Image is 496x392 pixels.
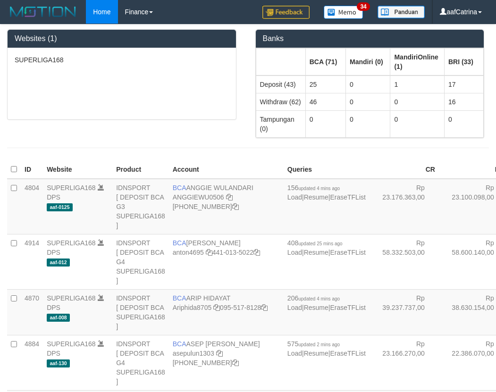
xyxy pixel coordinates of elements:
td: Tampungan (0) [256,110,305,137]
td: Withdraw (62) [256,93,305,110]
a: Load [287,350,302,357]
a: Copy Ariphida8705 to clipboard [213,304,220,311]
img: Feedback.jpg [262,6,310,19]
th: Group: activate to sort column ascending [345,48,390,75]
span: aaf-0125 [47,203,73,211]
span: | | [287,239,366,256]
a: Copy anton4695 to clipboard [206,249,212,256]
a: EraseTFList [330,193,365,201]
td: Rp 23.166.270,00 [370,335,439,390]
span: 34 [357,2,370,11]
a: Copy ANGGIEWU0506 to clipboard [226,193,233,201]
span: BCA [173,340,186,348]
span: | | [287,294,366,311]
td: ASEP [PERSON_NAME] [PHONE_NUMBER] [169,335,284,390]
td: 4884 [21,335,43,390]
img: MOTION_logo.png [7,5,79,19]
a: anton4695 [173,249,204,256]
td: ANGGIE WULANDARI [PHONE_NUMBER] [169,179,284,234]
a: SUPERLIGA168 [47,239,96,247]
td: Rp 39.237.737,00 [370,289,439,335]
a: EraseTFList [330,350,365,357]
td: 4870 [21,289,43,335]
span: aaf-012 [47,259,70,267]
a: Resume [304,249,328,256]
span: aaf-130 [47,359,70,367]
td: IDNSPORT [ DEPOSIT BCA G4 SUPERLIGA168 ] [112,234,169,289]
h3: Banks [263,34,477,43]
a: Copy asepulun1303 to clipboard [216,350,223,357]
img: Button%20Memo.svg [324,6,363,19]
td: 0 [390,93,444,110]
span: 408 [287,239,343,247]
td: DPS [43,335,112,390]
span: 206 [287,294,340,302]
td: DPS [43,179,112,234]
span: aaf-008 [47,314,70,322]
th: Account [169,160,284,179]
span: updated 4 mins ago [298,296,340,301]
span: updated 2 mins ago [298,342,340,347]
a: Resume [304,193,328,201]
a: SUPERLIGA168 [47,340,96,348]
td: 0 [305,110,345,137]
a: Copy 4410135022 to clipboard [253,249,260,256]
span: | | [287,184,366,201]
td: IDNSPORT [ DEPOSIT BCA SUPERLIGA168 ] [112,289,169,335]
td: 4804 [21,179,43,234]
th: Group: activate to sort column ascending [256,48,305,75]
td: 0 [345,110,390,137]
h3: Websites (1) [15,34,229,43]
td: 46 [305,93,345,110]
td: 16 [444,93,483,110]
td: Rp 58.332.503,00 [370,234,439,289]
span: updated 25 mins ago [298,241,342,246]
th: Group: activate to sort column ascending [390,48,444,75]
td: Deposit (43) [256,75,305,93]
span: | | [287,340,366,357]
a: Copy 4062213373 to clipboard [232,203,239,210]
td: 0 [390,110,444,137]
a: SUPERLIGA168 [47,184,96,192]
span: BCA [173,294,186,302]
a: Resume [304,304,328,311]
th: Group: activate to sort column ascending [444,48,483,75]
span: BCA [173,184,186,192]
td: 25 [305,75,345,93]
a: SUPERLIGA168 [47,294,96,302]
th: Product [112,160,169,179]
td: Rp 23.176.363,00 [370,179,439,234]
td: ARIP HIDAYAT 095-517-8128 [169,289,284,335]
td: IDNSPORT [ DEPOSIT BCA G4 SUPERLIGA168 ] [112,335,169,390]
td: DPS [43,289,112,335]
td: 0 [345,93,390,110]
td: DPS [43,234,112,289]
td: 0 [444,110,483,137]
a: ANGGIEWU0506 [173,193,224,201]
img: panduan.png [378,6,425,18]
th: Website [43,160,112,179]
a: Ariphida8705 [173,304,212,311]
th: ID [21,160,43,179]
td: IDNSPORT [ DEPOSIT BCA G3 SUPERLIGA168 ] [112,179,169,234]
a: Load [287,304,302,311]
td: 1 [390,75,444,93]
span: 575 [287,340,340,348]
a: asepulun1303 [173,350,214,357]
th: Group: activate to sort column ascending [305,48,345,75]
a: EraseTFList [330,249,365,256]
th: Queries [284,160,370,179]
td: 4914 [21,234,43,289]
a: Copy 4062281875 to clipboard [232,359,239,367]
a: Resume [304,350,328,357]
a: EraseTFList [330,304,365,311]
span: 156 [287,184,340,192]
td: 0 [345,75,390,93]
td: [PERSON_NAME] 441-013-5022 [169,234,284,289]
td: 17 [444,75,483,93]
p: SUPERLIGA168 [15,55,229,65]
a: Load [287,249,302,256]
span: updated 4 mins ago [298,186,340,191]
a: Load [287,193,302,201]
th: CR [370,160,439,179]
